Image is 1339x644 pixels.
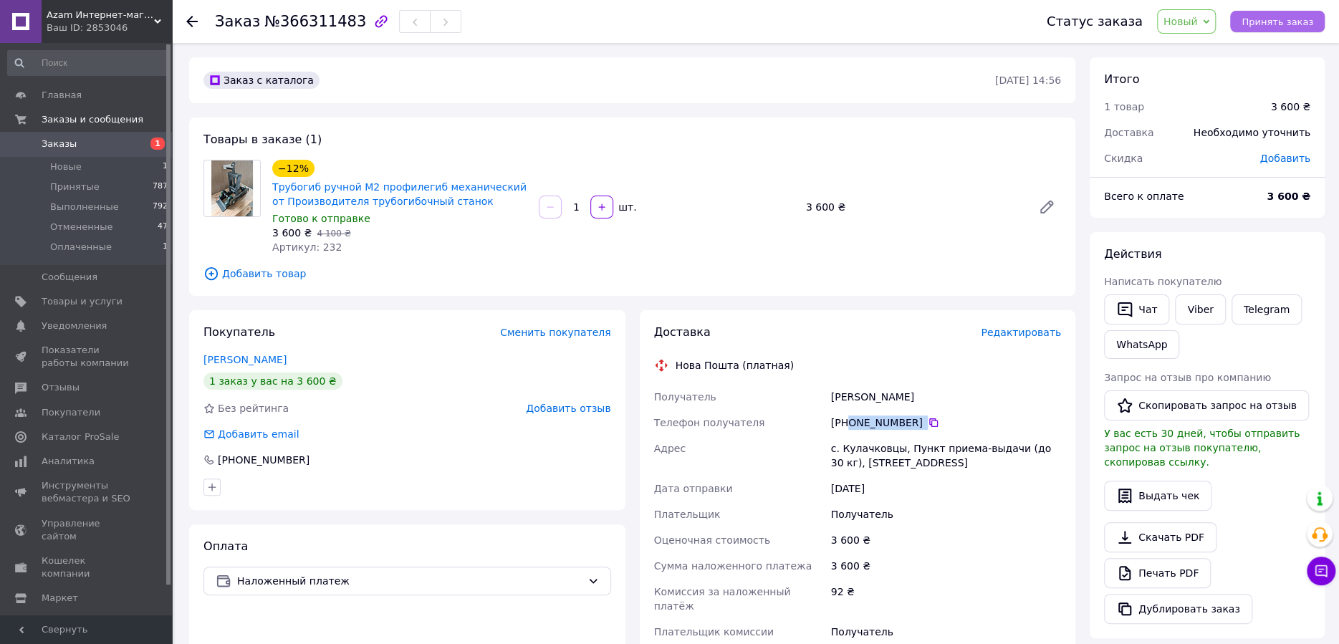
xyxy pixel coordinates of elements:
span: Покупатель [203,325,275,339]
div: Необходимо уточнить [1185,117,1319,148]
span: Azam Интернет-магазин [47,9,154,21]
div: 3 600 ₴ [1271,100,1310,114]
a: WhatsApp [1104,330,1179,359]
div: Вернуться назад [186,14,198,29]
span: Каталог ProSale [42,431,119,443]
span: Отмененные [50,221,112,234]
span: Управление сайтом [42,517,133,543]
span: Запрос на отзыв про компанию [1104,372,1271,383]
span: Новые [50,160,82,173]
span: Товары в заказе (1) [203,133,322,146]
span: Добавить [1260,153,1310,164]
button: Скопировать запрос на отзыв [1104,390,1309,420]
div: с. Кулачковцы, Пункт приема-выдачи (до 30 кг), [STREET_ADDRESS] [828,436,1064,476]
span: Наложенный платеж [237,573,582,589]
span: Действия [1104,247,1161,261]
div: шт. [615,200,638,214]
div: 92 ₴ [828,579,1064,619]
span: Принятые [50,181,100,193]
span: 1 товар [1104,101,1144,112]
span: Получатель [654,391,716,403]
div: 1 заказ у вас на 3 600 ₴ [203,373,342,390]
span: 1 [163,241,168,254]
a: Скачать PDF [1104,522,1216,552]
button: Чат с покупателем [1307,557,1335,585]
span: Добавить отзыв [526,403,610,414]
span: 1 [150,138,165,150]
span: Главная [42,89,82,102]
button: Чат [1104,294,1169,325]
div: Нова Пошта (платная) [672,358,797,373]
div: −12% [272,160,315,177]
span: Выполненные [50,201,119,213]
span: Принять заказ [1242,16,1313,27]
span: Отзывы [42,381,80,394]
span: 4 100 ₴ [317,229,350,239]
span: Заказы [42,138,77,150]
span: Телефон получателя [654,417,765,428]
input: Поиск [7,50,169,76]
span: Аналитика [42,455,95,468]
span: Покупатели [42,406,100,419]
a: Печать PDF [1104,558,1211,588]
span: Всего к оплате [1104,191,1184,202]
span: Готово к отправке [272,213,370,224]
div: 3 600 ₴ [800,197,1027,217]
span: Заказы и сообщения [42,113,143,126]
span: 792 [153,201,168,213]
span: 787 [153,181,168,193]
time: [DATE] 14:56 [995,75,1061,86]
span: Написать покупателю [1104,276,1222,287]
div: Получатель [828,501,1064,527]
img: Трубогиб ручной М2 профилегиб механический от Производителя трубогибочный станок [211,160,254,216]
span: Оплата [203,539,248,553]
div: Добавить email [202,427,301,441]
span: Адрес [654,443,686,454]
div: 3 600 ₴ [828,553,1064,579]
div: 3 600 ₴ [828,527,1064,553]
span: Дата отправки [654,483,733,494]
span: Оплаченные [50,241,112,254]
span: Оценочная стоимость [654,534,771,546]
div: Ваш ID: 2853046 [47,21,172,34]
span: Сумма наложенного платежа [654,560,812,572]
span: Инструменты вебмастера и SEO [42,479,133,505]
a: Редактировать [1032,193,1061,221]
span: Артикул: 232 [272,241,342,253]
button: Принять заказ [1230,11,1325,32]
span: Плательщик [654,509,721,520]
button: Выдать чек [1104,481,1211,511]
span: Маркет [42,592,78,605]
span: Товары и услуги [42,295,123,308]
span: Редактировать [981,327,1061,338]
div: Заказ с каталога [203,72,320,89]
span: Без рейтинга [218,403,289,414]
a: Telegram [1232,294,1302,325]
span: Скидка [1104,153,1143,164]
span: Уведомления [42,319,107,332]
span: 1 [163,160,168,173]
span: Сообщения [42,271,97,284]
div: Статус заказа [1047,14,1143,29]
span: №366311483 [264,13,366,30]
a: [PERSON_NAME] [203,354,287,365]
span: У вас есть 30 дней, чтобы отправить запрос на отзыв покупателю, скопировав ссылку. [1104,428,1300,468]
button: Дублировать заказ [1104,594,1252,624]
span: 3 600 ₴ [272,227,312,239]
div: [PHONE_NUMBER] [831,415,1061,430]
div: [PERSON_NAME] [828,384,1064,410]
span: Доставка [654,325,711,339]
span: Показатели работы компании [42,344,133,370]
div: [PHONE_NUMBER] [216,453,311,467]
div: [DATE] [828,476,1064,501]
span: Итого [1104,72,1139,86]
span: Заказ [215,13,260,30]
span: 47 [158,221,168,234]
span: Комиссия за наложенный платёж [654,586,791,612]
span: Новый [1163,16,1198,27]
span: Сменить покупателя [500,327,610,338]
a: Трубогиб ручной М2 профилегиб механический от Производителя трубогибочный станок [272,181,527,207]
a: Viber [1175,294,1225,325]
b: 3 600 ₴ [1267,191,1310,202]
span: Добавить товар [203,266,1061,282]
